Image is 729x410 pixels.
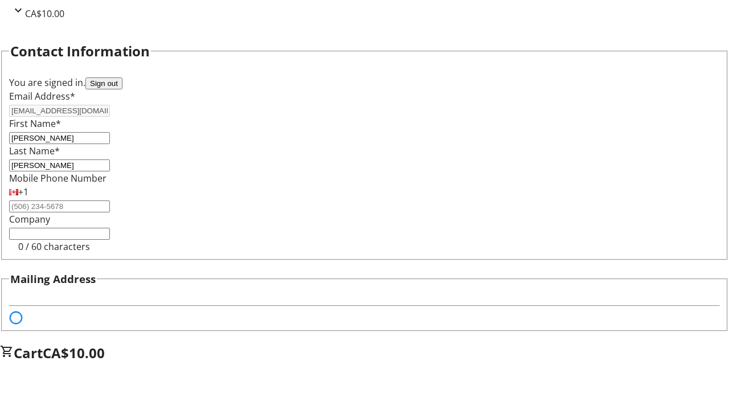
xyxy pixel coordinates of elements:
label: Last Name* [9,145,60,157]
h2: Contact Information [10,41,150,61]
tr-character-limit: 0 / 60 characters [18,240,90,253]
span: Cart [14,343,43,362]
button: Sign out [85,77,122,89]
label: Company [9,213,50,225]
span: CA$10.00 [43,343,105,362]
h3: Mailing Address [10,271,96,287]
span: CA$10.00 [25,7,64,20]
input: (506) 234-5678 [9,200,110,212]
div: You are signed in. [9,76,720,89]
label: Mobile Phone Number [9,172,107,184]
label: First Name* [9,117,61,130]
label: Email Address* [9,90,75,102]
